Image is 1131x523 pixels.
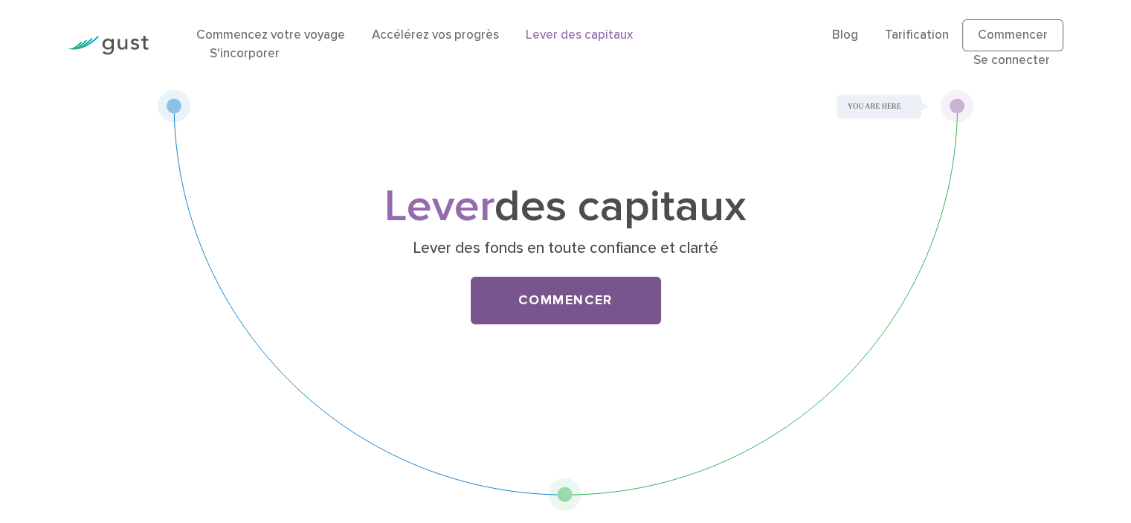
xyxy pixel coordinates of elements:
[494,180,747,233] font: des capitaux
[978,28,1048,42] font: Commencer
[413,239,718,257] font: Lever des fonds en toute confiance et clarté
[885,28,949,42] a: Tarification
[210,46,280,61] a: S'incorporer
[526,28,633,42] a: Lever des capitaux
[384,180,494,233] font: Lever
[962,19,1063,52] a: Commencer
[518,292,612,308] font: Commencer
[372,28,499,42] a: Accélérez vos progrès
[68,36,149,55] img: Logo Gust
[832,28,858,42] a: Blog
[471,277,661,324] a: Commencer
[973,53,1050,68] a: Se connecter
[196,28,345,42] a: Commencez votre voyage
